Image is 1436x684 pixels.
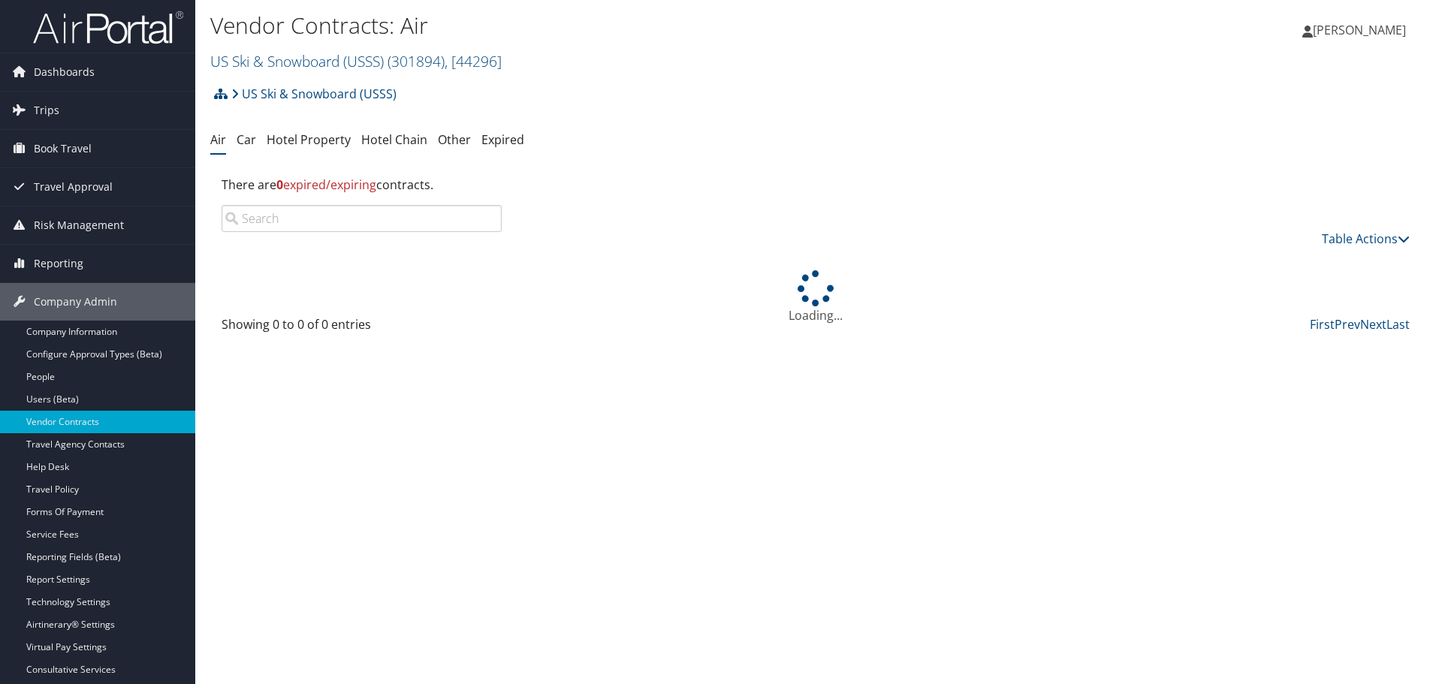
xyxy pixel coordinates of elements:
a: Last [1386,316,1410,333]
a: First [1310,316,1335,333]
a: Air [210,131,226,148]
span: Reporting [34,245,83,282]
span: [PERSON_NAME] [1313,22,1406,38]
div: Showing 0 to 0 of 0 entries [222,315,502,341]
a: [PERSON_NAME] [1302,8,1421,53]
a: Hotel Property [267,131,351,148]
span: ( 301894 ) [388,51,445,71]
span: Company Admin [34,283,117,321]
a: US Ski & Snowboard (USSS) [210,51,502,71]
a: Car [237,131,256,148]
a: Table Actions [1322,231,1410,247]
a: Prev [1335,316,1360,333]
span: Travel Approval [34,168,113,206]
a: Expired [481,131,524,148]
div: There are contracts. [210,164,1421,205]
a: US Ski & Snowboard (USSS) [231,79,397,109]
img: airportal-logo.png [33,10,183,45]
span: Dashboards [34,53,95,91]
input: Search [222,205,502,232]
a: Other [438,131,471,148]
div: Loading... [210,270,1421,324]
span: Book Travel [34,130,92,167]
h1: Vendor Contracts: Air [210,10,1018,41]
span: , [ 44296 ] [445,51,502,71]
span: Risk Management [34,206,124,244]
a: Next [1360,316,1386,333]
strong: 0 [276,176,283,193]
a: Hotel Chain [361,131,427,148]
span: expired/expiring [276,176,376,193]
span: Trips [34,92,59,129]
